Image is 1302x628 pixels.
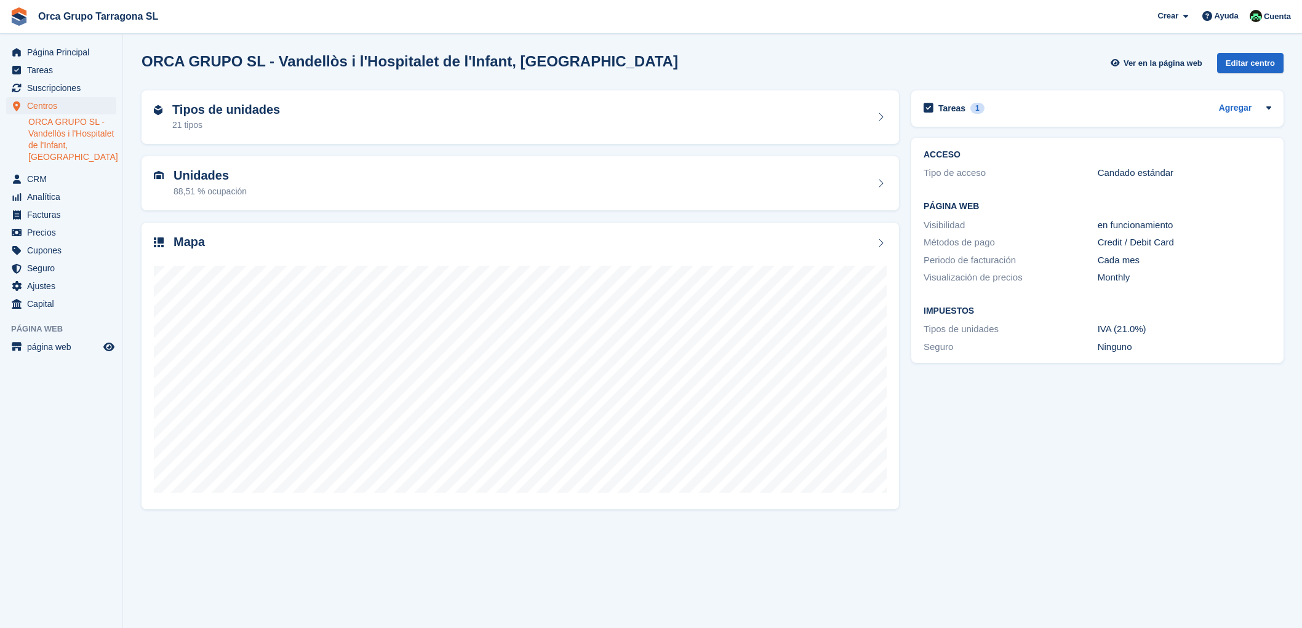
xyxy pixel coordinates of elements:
[924,166,1098,180] div: Tipo de acceso
[6,206,116,223] a: menu
[154,237,164,247] img: map-icn-33ee37083ee616e46c38cad1a60f524a97daa1e2b2c8c0bc3eb3415660979fc1.svg
[6,242,116,259] a: menu
[174,185,247,198] div: 88,51 % ocupación
[27,338,101,356] span: página web
[142,223,899,510] a: Mapa
[924,306,1271,316] h2: Impuestos
[924,253,1098,268] div: Periodo de facturación
[154,105,162,115] img: unit-type-icn-2b2737a686de81e16bb02015468b77c625bbabd49415b5ef34ead5e3b44a266d.svg
[27,97,101,114] span: Centros
[154,171,164,180] img: unit-icn-7be61d7bf1b0ce9d3e12c5938cc71ed9869f7b940bace4675aadf7bd6d80202e.svg
[6,44,116,61] a: menu
[1215,10,1239,22] span: Ayuda
[27,295,101,312] span: Capital
[172,103,280,117] h2: Tipos de unidades
[6,97,116,114] a: menu
[27,44,101,61] span: Página Principal
[6,170,116,188] a: menu
[172,119,280,132] div: 21 tipos
[1217,53,1284,78] a: Editar centro
[142,156,899,210] a: Unidades 88,51 % ocupación
[6,188,116,205] a: menu
[1098,253,1272,268] div: Cada mes
[924,202,1271,212] h2: Página web
[10,7,28,26] img: stora-icon-8386f47178a22dfd0bd8f6a31ec36ba5ce8667c1dd55bd0f319d3a0aa187defe.svg
[27,260,101,277] span: Seguro
[27,206,101,223] span: Facturas
[938,103,965,114] h2: Tareas
[27,79,101,97] span: Suscripciones
[1264,10,1291,23] span: Cuenta
[6,79,116,97] a: menu
[1157,10,1178,22] span: Crear
[174,169,247,183] h2: Unidades
[27,224,101,241] span: Precios
[6,224,116,241] a: menu
[27,170,101,188] span: CRM
[6,260,116,277] a: menu
[27,188,101,205] span: Analítica
[1217,53,1284,73] div: Editar centro
[1109,53,1207,73] a: Ver en la página web
[1098,271,1272,285] div: Monthly
[1098,322,1272,336] div: IVA (21.0%)
[142,53,678,70] h2: ORCA GRUPO SL - Vandellòs i l'Hospitalet de l'Infant, [GEOGRAPHIC_DATA]
[27,62,101,79] span: Tareas
[924,218,1098,233] div: Visibilidad
[142,90,899,145] a: Tipos de unidades 21 tipos
[27,277,101,295] span: Ajustes
[924,236,1098,250] div: Métodos de pago
[1098,340,1272,354] div: Ninguno
[102,340,116,354] a: Vista previa de la tienda
[924,271,1098,285] div: Visualización de precios
[970,103,984,114] div: 1
[924,340,1098,354] div: Seguro
[174,235,205,249] h2: Mapa
[1124,57,1202,70] span: Ver en la página web
[1098,166,1272,180] div: Candado estándar
[6,277,116,295] a: menu
[6,62,116,79] a: menu
[1250,10,1262,22] img: Tania
[1098,236,1272,250] div: Credit / Debit Card
[924,322,1098,336] div: Tipos de unidades
[28,116,116,163] a: ORCA GRUPO SL - Vandellòs i l'Hospitalet de l'Infant, [GEOGRAPHIC_DATA]
[924,150,1271,160] h2: ACCESO
[6,338,116,356] a: menú
[27,242,101,259] span: Cupones
[33,6,163,26] a: Orca Grupo Tarragona SL
[1219,101,1252,116] a: Agregar
[6,295,116,312] a: menu
[11,323,122,335] span: Página web
[1098,218,1272,233] div: en funcionamiento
